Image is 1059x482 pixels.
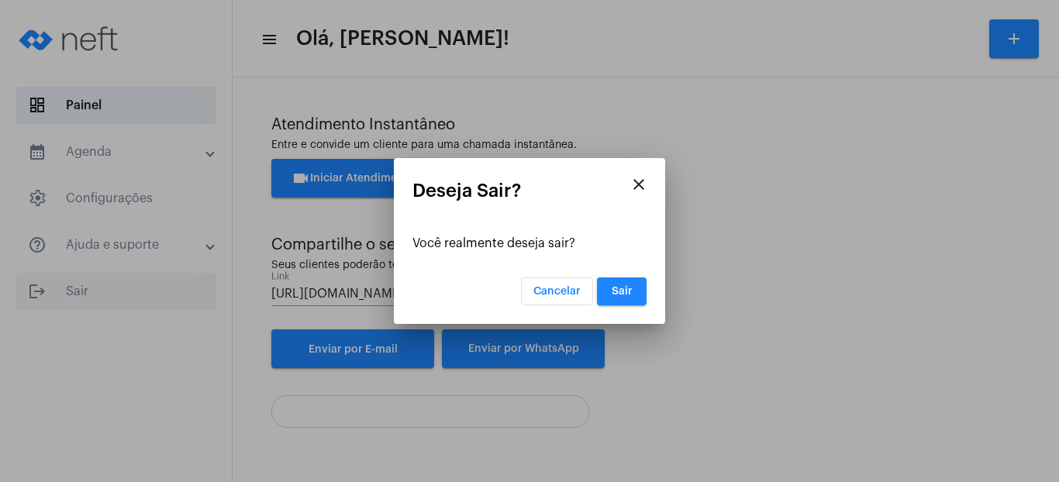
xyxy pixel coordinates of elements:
[412,181,647,201] mat-card-title: Deseja Sair?
[612,286,633,297] span: Sair
[533,286,581,297] span: Cancelar
[630,175,648,194] mat-icon: close
[412,236,647,250] div: Você realmente deseja sair?
[597,277,647,305] button: Sair
[521,277,593,305] button: Cancelar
